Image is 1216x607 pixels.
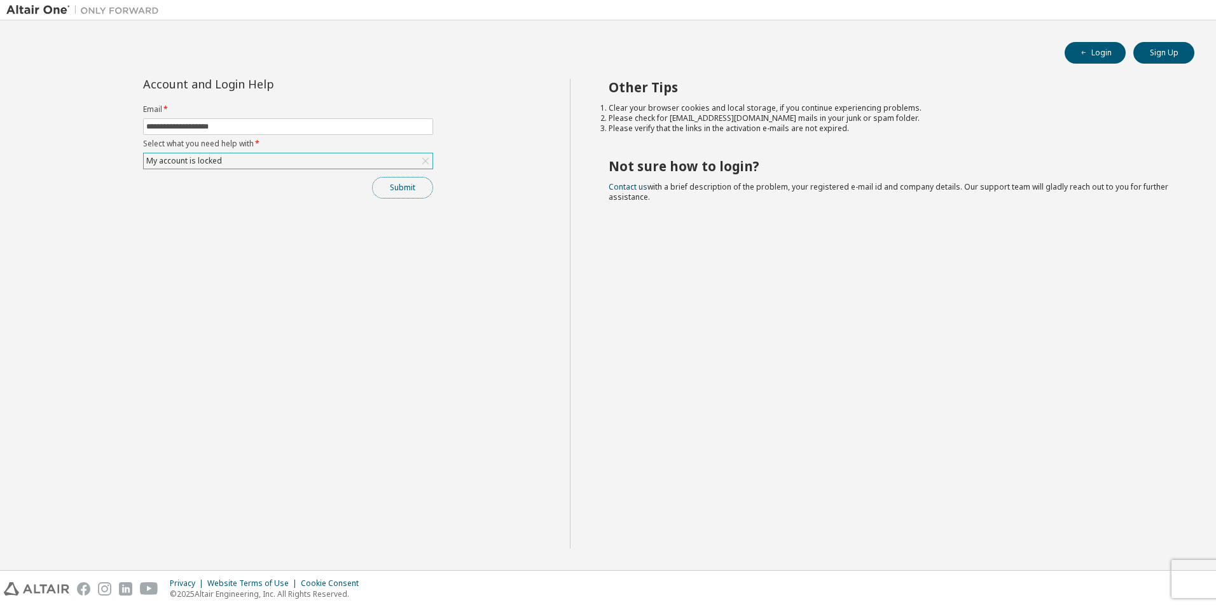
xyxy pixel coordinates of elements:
a: Contact us [609,181,647,192]
h2: Other Tips [609,79,1172,95]
button: Submit [372,177,433,199]
h2: Not sure how to login? [609,158,1172,174]
div: Account and Login Help [143,79,375,89]
li: Clear your browser cookies and local storage, if you continue experiencing problems. [609,103,1172,113]
div: My account is locked [144,154,224,168]
img: facebook.svg [77,582,90,596]
button: Sign Up [1133,42,1194,64]
label: Select what you need help with [143,139,433,149]
img: altair_logo.svg [4,582,69,596]
div: My account is locked [144,153,432,169]
img: youtube.svg [140,582,158,596]
div: Website Terms of Use [207,578,301,589]
div: Privacy [170,578,207,589]
img: instagram.svg [98,582,111,596]
span: with a brief description of the problem, your registered e-mail id and company details. Our suppo... [609,181,1168,202]
img: Altair One [6,4,165,17]
li: Please check for [EMAIL_ADDRESS][DOMAIN_NAME] mails in your junk or spam folder. [609,113,1172,123]
label: Email [143,104,433,115]
li: Please verify that the links in the activation e-mails are not expired. [609,123,1172,134]
p: © 2025 Altair Engineering, Inc. All Rights Reserved. [170,589,366,599]
button: Login [1065,42,1126,64]
div: Cookie Consent [301,578,366,589]
img: linkedin.svg [119,582,132,596]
